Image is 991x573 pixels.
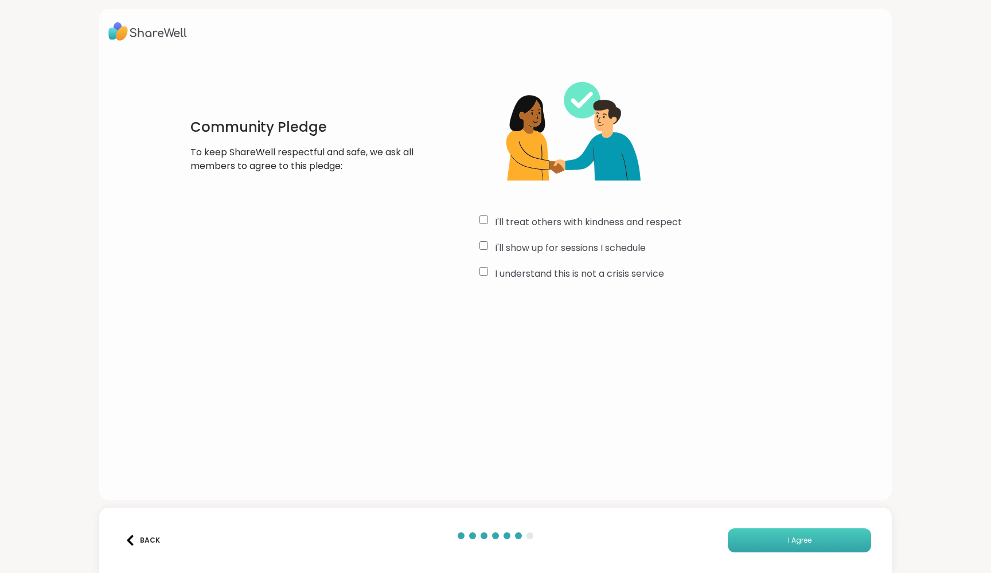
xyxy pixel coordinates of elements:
img: ShareWell Logo [108,18,187,45]
label: I'll show up for sessions I schedule [495,241,646,255]
label: I'll treat others with kindness and respect [495,215,682,229]
span: I Agree [788,535,811,545]
h1: Community Pledge [190,118,420,136]
label: I understand this is not a crisis service [495,267,664,281]
button: I Agree [728,528,871,552]
button: Back [120,528,166,552]
div: Back [125,535,160,545]
p: To keep ShareWell respectful and safe, we ask all members to agree to this pledge: [190,146,420,173]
